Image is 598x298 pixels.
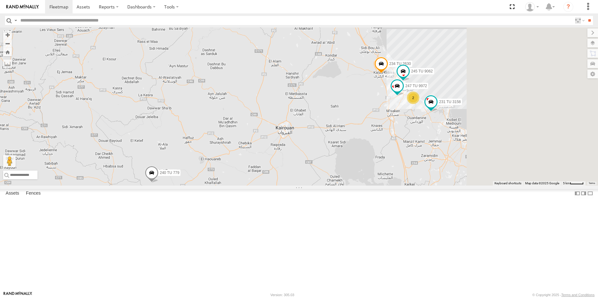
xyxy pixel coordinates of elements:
[3,39,12,48] button: Zoom out
[574,189,580,198] label: Dock Summary Table to the Left
[563,181,570,185] span: 5 km
[3,48,12,56] button: Zoom Home
[3,292,32,298] a: Visit our Website
[3,31,12,39] button: Zoom in
[580,189,587,198] label: Dock Summary Table to the Right
[23,189,44,198] label: Fences
[525,181,559,185] span: Map data ©2025 Google
[561,181,585,186] button: Map Scale: 5 km per 40 pixels
[6,5,39,9] img: rand-logo.svg
[407,92,419,104] div: 2
[572,16,586,25] label: Search Filter Options
[532,293,595,297] div: © Copyright 2025 -
[271,293,294,297] div: Version: 305.03
[160,171,180,175] span: 240 TU 779
[13,16,18,25] label: Search Query
[523,2,541,12] div: Nejah Benkhalifa
[3,189,22,198] label: Assets
[563,2,573,12] i: ?
[587,189,593,198] label: Hide Summary Table
[3,59,12,68] label: Measure
[411,69,433,73] span: 245 TU 9062
[589,182,595,185] a: Terms
[587,70,598,78] label: Map Settings
[3,155,16,167] button: Drag Pegman onto the map to open Street View
[439,100,461,104] span: 231 TU 3158
[389,62,411,66] span: 234 TU 2630
[405,84,427,88] span: 247 TU 9972
[494,181,521,186] button: Keyboard shortcuts
[561,293,595,297] a: Terms and Conditions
